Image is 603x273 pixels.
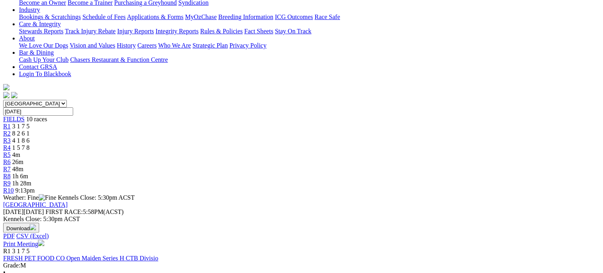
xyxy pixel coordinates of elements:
[3,201,68,208] a: [GEOGRAPHIC_DATA]
[3,233,15,239] a: PDF
[3,158,11,165] a: R6
[26,116,47,122] span: 10 races
[3,241,44,247] a: Print Meeting
[3,151,11,158] a: R5
[3,130,11,137] a: R2
[3,180,11,187] a: R9
[3,166,11,172] a: R7
[158,42,191,49] a: Who We Are
[70,42,115,49] a: Vision and Values
[127,13,183,20] a: Applications & Forms
[117,42,136,49] a: History
[12,248,30,254] span: 3 1 7 5
[19,42,68,49] a: We Love Our Dogs
[3,107,73,116] input: Select date
[3,92,9,98] img: facebook.svg
[19,63,57,70] a: Contact GRSA
[193,42,228,49] a: Strategic Plan
[19,28,600,35] div: Care & Integrity
[12,173,28,179] span: 1h 6m
[19,28,63,34] a: Stewards Reports
[3,84,9,90] img: logo-grsa-white.png
[19,21,61,27] a: Care & Integrity
[185,13,217,20] a: MyOzChase
[3,187,14,194] a: R10
[30,224,36,230] img: download.svg
[229,42,267,49] a: Privacy Policy
[19,13,81,20] a: Bookings & Scratchings
[70,56,168,63] a: Chasers Restaurant & Function Centre
[19,13,600,21] div: Industry
[3,137,11,144] a: R3
[3,255,158,262] a: FRESH PET FOOD CO Open Maiden Series H CTB Divisio
[12,123,30,130] span: 3 1 7 5
[3,144,11,151] a: R4
[19,71,71,77] a: Login To Blackbook
[45,208,124,215] span: 5:58PM(ACST)
[12,158,23,165] span: 26m
[45,208,83,215] span: FIRST RACE:
[39,194,56,201] img: Fine
[3,233,600,240] div: Download
[3,262,600,269] div: M
[3,194,58,201] span: Weather: Fine
[200,28,243,34] a: Rules & Policies
[3,116,25,122] a: FIELDS
[19,6,40,13] a: Industry
[65,28,115,34] a: Track Injury Rebate
[12,151,20,158] span: 4m
[19,56,600,63] div: Bar & Dining
[12,137,30,144] span: 4 1 8 6
[3,223,39,233] button: Download
[19,56,68,63] a: Cash Up Your Club
[3,123,11,130] a: R1
[275,13,313,20] a: ICG Outcomes
[218,13,273,20] a: Breeding Information
[15,187,35,194] span: 9:13pm
[19,42,600,49] div: About
[137,42,157,49] a: Careers
[3,262,21,269] span: Grade:
[3,216,600,223] div: Kennels Close: 5:30pm ACST
[3,208,24,215] span: [DATE]
[82,13,125,20] a: Schedule of Fees
[19,49,54,56] a: Bar & Dining
[3,208,44,215] span: [DATE]
[12,180,31,187] span: 1h 28m
[244,28,273,34] a: Fact Sheets
[275,28,311,34] a: Stay On Track
[12,144,30,151] span: 1 5 7 8
[155,28,198,34] a: Integrity Reports
[16,233,49,239] a: CSV (Excel)
[314,13,340,20] a: Race Safe
[19,35,35,42] a: About
[38,240,44,246] img: printer.svg
[58,194,134,201] span: Kennels Close: 5:30pm ACST
[12,130,30,137] span: 8 2 6 1
[12,166,23,172] span: 48m
[11,92,17,98] img: twitter.svg
[3,173,11,179] a: R8
[3,248,11,254] span: R1
[117,28,154,34] a: Injury Reports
